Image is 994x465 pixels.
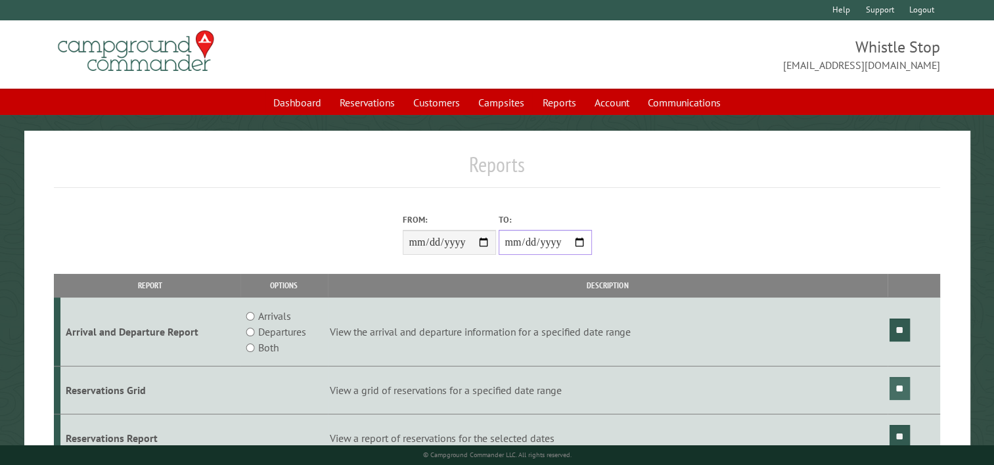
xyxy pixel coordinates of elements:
a: Communications [640,90,729,115]
td: View the arrival and departure information for a specified date range [328,298,888,366]
label: From: [403,213,496,226]
td: Reservations Report [60,414,240,462]
a: Reservations [332,90,403,115]
label: To: [499,213,592,226]
td: Arrival and Departure Report [60,298,240,366]
td: View a report of reservations for the selected dates [328,414,888,462]
label: Departures [258,324,306,340]
small: © Campground Commander LLC. All rights reserved. [423,451,572,459]
th: Options [240,274,328,297]
td: Reservations Grid [60,366,240,414]
h1: Reports [54,152,940,188]
a: Dashboard [265,90,329,115]
img: Campground Commander [54,26,218,77]
a: Account [587,90,637,115]
th: Description [328,274,888,297]
a: Reports [535,90,584,115]
a: Customers [405,90,468,115]
a: Campsites [470,90,532,115]
td: View a grid of reservations for a specified date range [328,366,888,414]
span: Whistle Stop [EMAIL_ADDRESS][DOMAIN_NAME] [497,36,941,73]
th: Report [60,274,240,297]
label: Both [258,340,279,355]
label: Arrivals [258,308,291,324]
